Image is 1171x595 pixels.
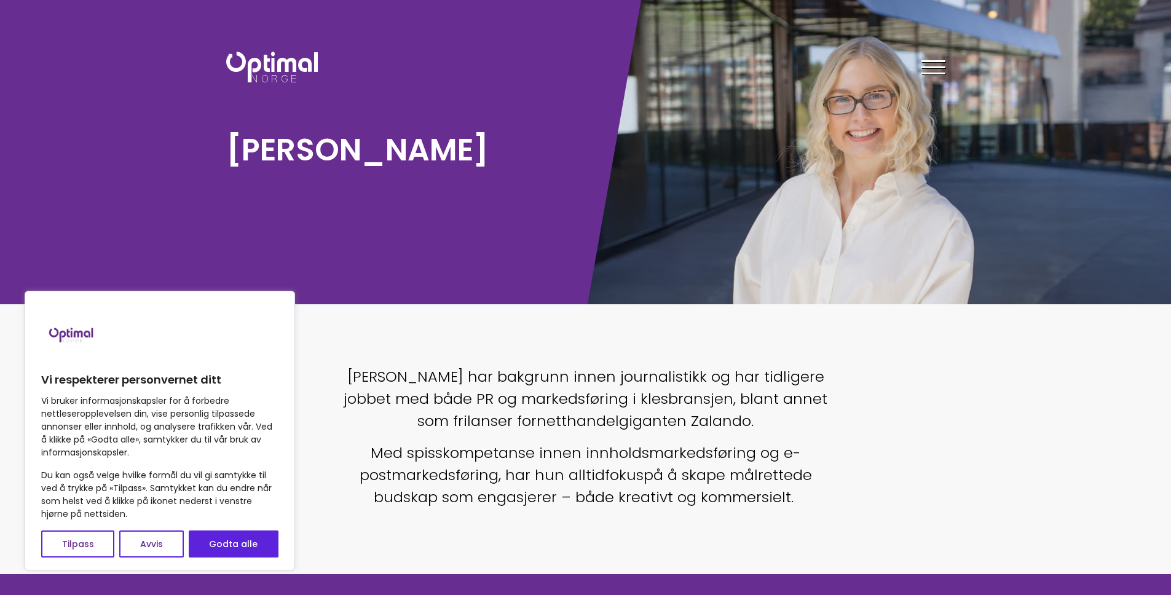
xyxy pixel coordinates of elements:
[691,411,751,431] span: Zalando
[360,443,801,485] span: Med spisskompetanse innen innholdsmarkedsføring og e-postmarkedsføring, har hun alltid
[41,395,278,459] p: Vi bruker informasjonskapsler for å forbedre nettleseropplevelsen din, vise personlig tilpassede ...
[537,411,687,431] span: netthandelgiganten
[41,530,114,558] button: Tilpass
[751,411,754,431] span: .
[605,465,644,485] span: fokus
[25,291,295,570] div: Vi respekterer personvernet ditt
[41,304,103,365] img: Brand logo
[344,366,827,431] span: [PERSON_NAME] har bakgrunn innen journalistikk og har tidligere jobbet med både PR og markedsføri...
[189,530,278,558] button: Godta alle
[226,52,318,82] img: Optimal Norge
[226,130,580,170] h1: [PERSON_NAME]
[119,530,183,558] button: Avvis
[41,469,278,521] p: Du kan også velge hvilke formål du vil gi samtykke til ved å trykke på «Tilpass». Samtykket kan d...
[41,372,278,387] p: Vi respekterer personvernet ditt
